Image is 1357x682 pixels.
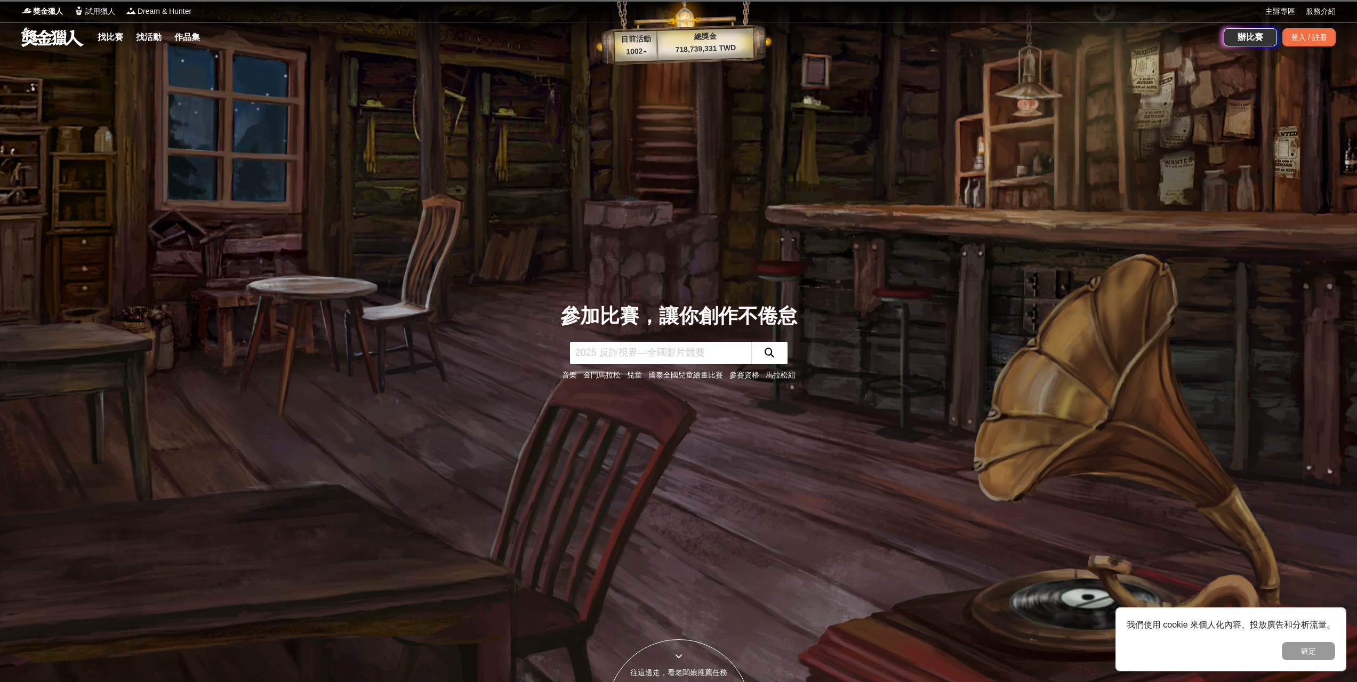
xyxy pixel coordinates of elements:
[1282,28,1336,46] div: 登入 / 註冊
[560,301,797,331] div: 參加比賽，讓你創作不倦怠
[21,5,32,16] img: Logo
[126,5,136,16] img: Logo
[74,5,84,16] img: Logo
[1127,620,1335,629] span: 我們使用 cookie 來個人化內容、投放廣告和分析流量。
[729,371,759,379] a: 參賽資格
[583,371,621,379] a: 金門馬拉松
[627,371,642,379] a: 兒童
[93,30,127,45] a: 找比賽
[562,371,577,379] a: 音樂
[570,342,751,364] input: 2025 反詐視界—全國影片競賽
[170,30,204,45] a: 作品集
[607,667,750,678] div: 往這邊走，看老闆娘推薦任務
[615,45,658,58] p: 1002 ▴
[126,6,191,17] a: LogoDream & Hunter
[766,371,796,379] a: 馬拉松組
[1306,6,1336,17] a: 服務介紹
[1282,642,1335,660] button: 確定
[1224,28,1277,46] a: 辦比賽
[21,6,63,17] a: Logo獎金獵人
[648,371,723,379] a: 國泰全國兒童繪畫比賽
[657,42,754,56] p: 718,739,331 TWD
[1265,6,1295,17] a: 主辦專區
[33,6,63,17] span: 獎金獵人
[132,30,166,45] a: 找活動
[85,6,115,17] span: 試用獵人
[138,6,191,17] span: Dream & Hunter
[657,29,753,44] p: 總獎金
[74,6,115,17] a: Logo試用獵人
[614,33,657,46] p: 目前活動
